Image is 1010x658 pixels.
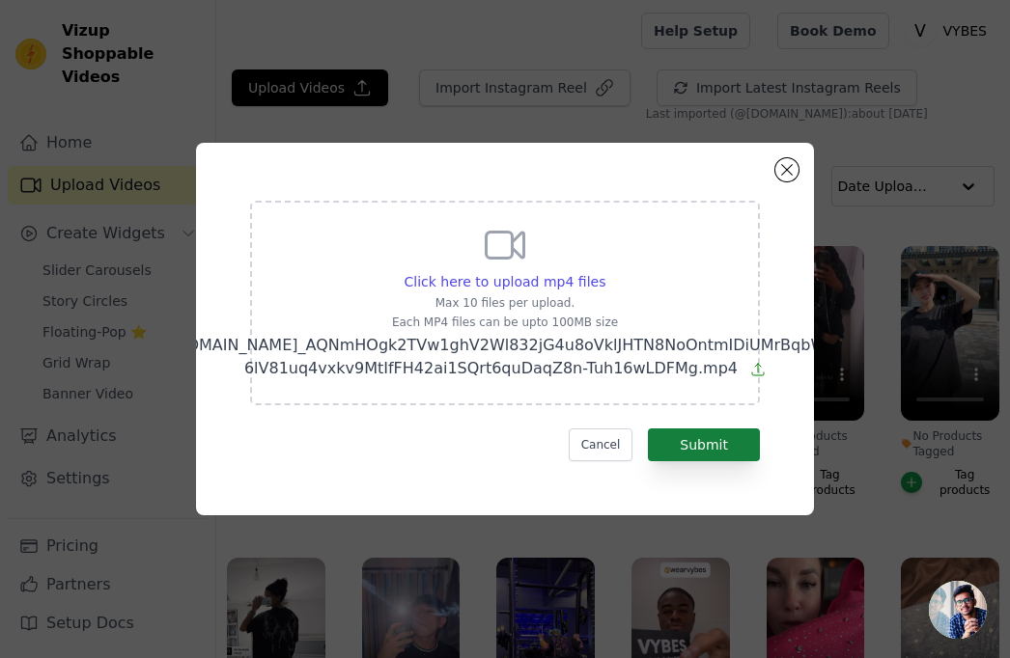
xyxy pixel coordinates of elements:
p: Max 10 files per upload. [169,295,841,311]
button: Submit [648,428,760,461]
span: Click here to upload mp4 files [405,274,606,289]
div: Open chat [929,581,987,639]
button: Cancel [569,428,633,461]
span: [DOMAIN_NAME]_AQNmHOgk2TVw1ghV2Wl832jG4u8oVklJHTN8NoOntmIDiUMrBqbW9-6lV81uq4vxkv9MtIfFH42ai1SQrt6... [169,336,841,377]
button: Close modal [775,158,799,181]
p: Each MP4 files can be upto 100MB size [169,315,841,330]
